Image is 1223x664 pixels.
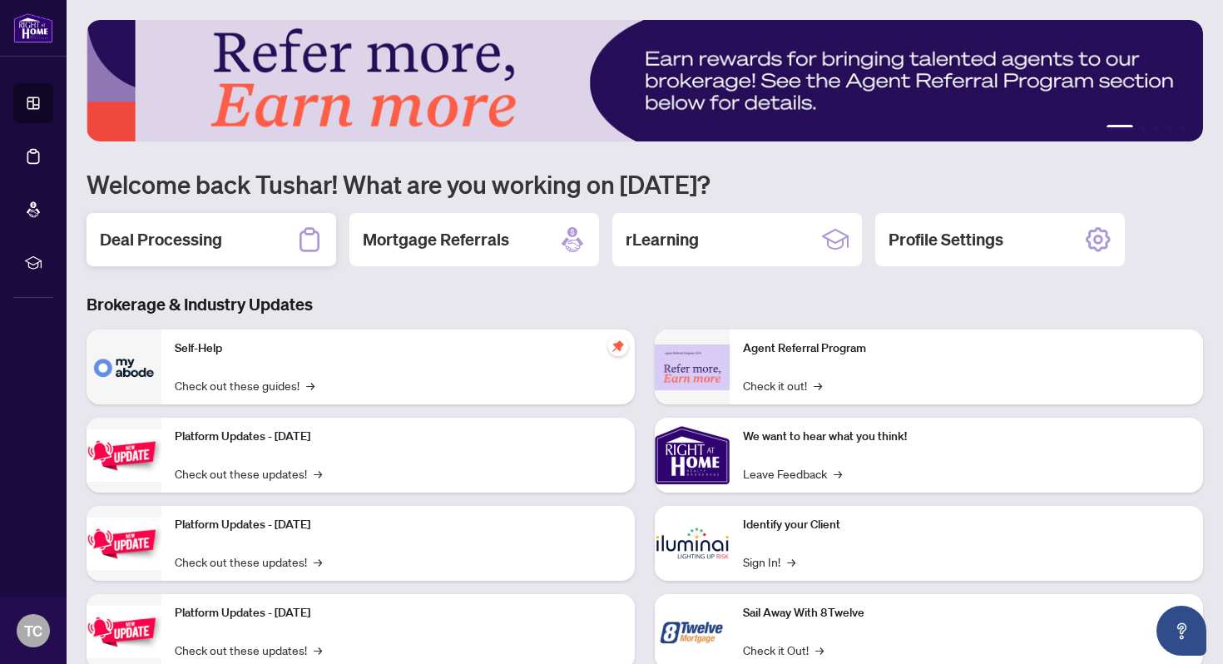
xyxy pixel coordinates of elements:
[314,464,322,483] span: →
[743,464,842,483] a: Leave Feedback→
[24,619,42,642] span: TC
[608,336,628,356] span: pushpin
[814,376,822,394] span: →
[1180,125,1186,131] button: 5
[363,228,509,251] h2: Mortgage Referrals
[175,516,621,534] p: Platform Updates - [DATE]
[175,553,322,571] a: Check out these updates!→
[13,12,53,43] img: logo
[834,464,842,483] span: →
[87,293,1203,316] h3: Brokerage & Industry Updates
[100,228,222,251] h2: Deal Processing
[175,641,322,659] a: Check out these updates!→
[815,641,824,659] span: →
[1140,125,1146,131] button: 2
[655,506,730,581] img: Identify your Client
[175,376,314,394] a: Check out these guides!→
[87,168,1203,200] h1: Welcome back Tushar! What are you working on [DATE]?
[175,339,621,358] p: Self-Help
[175,464,322,483] a: Check out these updates!→
[314,641,322,659] span: →
[743,553,795,571] a: Sign In!→
[87,20,1203,141] img: Slide 0
[787,553,795,571] span: →
[306,376,314,394] span: →
[743,376,822,394] a: Check it out!→
[743,428,1190,446] p: We want to hear what you think!
[87,429,161,482] img: Platform Updates - July 21, 2025
[1153,125,1160,131] button: 3
[175,604,621,622] p: Platform Updates - [DATE]
[175,428,621,446] p: Platform Updates - [DATE]
[314,553,322,571] span: →
[1166,125,1173,131] button: 4
[87,518,161,570] img: Platform Updates - July 8, 2025
[655,418,730,493] img: We want to hear what you think!
[743,641,824,659] a: Check it Out!→
[743,604,1190,622] p: Sail Away With 8Twelve
[87,606,161,658] img: Platform Updates - June 23, 2025
[655,344,730,390] img: Agent Referral Program
[626,228,699,251] h2: rLearning
[1107,125,1133,131] button: 1
[1156,606,1206,656] button: Open asap
[889,228,1003,251] h2: Profile Settings
[743,339,1190,358] p: Agent Referral Program
[743,516,1190,534] p: Identify your Client
[87,330,161,404] img: Self-Help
